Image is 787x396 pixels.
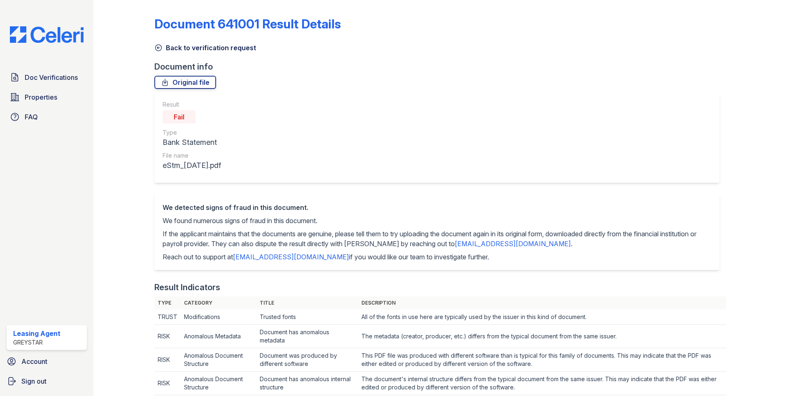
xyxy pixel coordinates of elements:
span: Sign out [21,376,47,386]
a: Properties [7,89,87,105]
span: Doc Verifications [25,72,78,82]
td: Trusted fonts [256,310,358,325]
a: Back to verification request [154,43,256,53]
th: Title [256,296,358,310]
td: This PDF file was produced with different software than is typical for this family of documents. ... [358,348,726,372]
span: FAQ [25,112,38,122]
p: Reach out to support at if you would like our team to investigate further. [163,252,711,262]
div: Type [163,128,221,137]
td: Document has anomalous internal structure [256,372,358,395]
a: Document 641001 Result Details [154,16,341,31]
div: Fail [163,110,196,123]
th: Description [358,296,726,310]
a: Doc Verifications [7,69,87,86]
div: Bank Statement [163,137,221,148]
td: The document's internal structure differs from the typical document from the same issuer. This ma... [358,372,726,395]
a: FAQ [7,109,87,125]
td: Document has anomalous metadata [256,325,358,348]
div: eStm_[DATE].pdf [163,160,221,171]
td: RISK [154,348,181,372]
a: Original file [154,76,216,89]
p: If the applicant maintains that the documents are genuine, please tell them to try uploading the ... [163,229,711,249]
div: Greystar [13,338,61,347]
a: [EMAIL_ADDRESS][DOMAIN_NAME] [233,253,349,261]
td: Modifications [181,310,256,325]
p: We found numerous signs of fraud in this document. [163,216,711,226]
td: Anomalous Document Structure [181,348,256,372]
img: CE_Logo_Blue-a8612792a0a2168367f1c8372b55b34899dd931a85d93a1a3d3e32e68fde9ad4.png [3,26,90,43]
th: Type [154,296,181,310]
td: RISK [154,325,181,348]
div: Leasing Agent [13,328,61,338]
div: Document info [154,61,726,72]
a: Sign out [3,373,90,389]
td: Anomalous Document Structure [181,372,256,395]
td: Document was produced by different software [256,348,358,372]
span: Account [21,356,47,366]
a: [EMAIL_ADDRESS][DOMAIN_NAME] [455,240,571,248]
div: We detected signs of fraud in this document. [163,203,711,212]
td: The metadata (creator, producer, etc.) differs from the typical document from the same issuer. [358,325,726,348]
a: Account [3,353,90,370]
div: File name [163,151,221,160]
td: Anomalous Metadata [181,325,256,348]
td: TRUST [154,310,181,325]
span: . [571,240,573,248]
div: Result [163,100,221,109]
td: All of the fonts in use here are typically used by the issuer in this kind of document. [358,310,726,325]
span: Properties [25,92,57,102]
div: Result Indicators [154,282,220,293]
td: RISK [154,372,181,395]
th: Category [181,296,256,310]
